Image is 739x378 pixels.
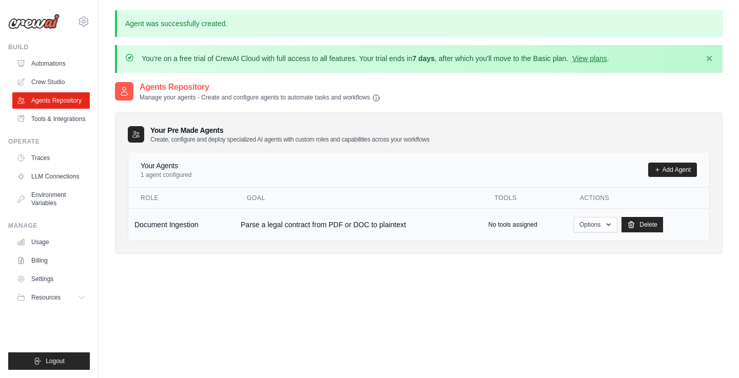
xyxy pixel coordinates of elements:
a: Billing [12,252,90,269]
span: Resources [31,293,61,302]
a: LLM Connections [12,168,90,185]
h3: Your Pre Made Agents [150,125,430,144]
th: Goal [235,188,482,209]
p: Create, configure and deploy specialized AI agents with custom roles and capabilities across your... [150,135,430,144]
th: Tools [482,188,568,209]
td: Document Ingestion [128,208,235,241]
p: Agent was successfully created. [115,10,723,37]
a: Automations [12,55,90,72]
h2: Agents Repository [140,81,380,93]
a: Tools & Integrations [12,111,90,127]
a: Delete [621,217,663,232]
a: Traces [12,150,90,166]
p: No tools assigned [489,221,537,229]
a: Agents Repository [12,92,90,109]
h4: Your Agents [141,161,191,171]
button: Resources [12,289,90,306]
a: Crew Studio [12,74,90,90]
p: You're on a free trial of CrewAI Cloud with full access to all features. Your trial ends in , aft... [142,53,609,64]
a: Settings [12,271,90,287]
strong: 7 days [412,54,435,63]
div: Manage [8,222,90,230]
a: View plans [572,54,607,63]
img: Logo [8,14,60,29]
p: Manage your agents - Create and configure agents to automate tasks and workflows [140,93,380,102]
th: Role [128,188,235,209]
span: Logout [46,357,65,365]
button: Options [574,217,617,232]
div: Operate [8,137,90,146]
p: 1 agent configured [141,171,191,179]
button: Logout [8,352,90,370]
a: Environment Variables [12,187,90,211]
div: Build [8,43,90,51]
td: Parse a legal contract from PDF or DOC to plaintext [235,208,482,241]
th: Actions [568,188,709,209]
a: Add Agent [648,163,697,177]
a: Usage [12,234,90,250]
